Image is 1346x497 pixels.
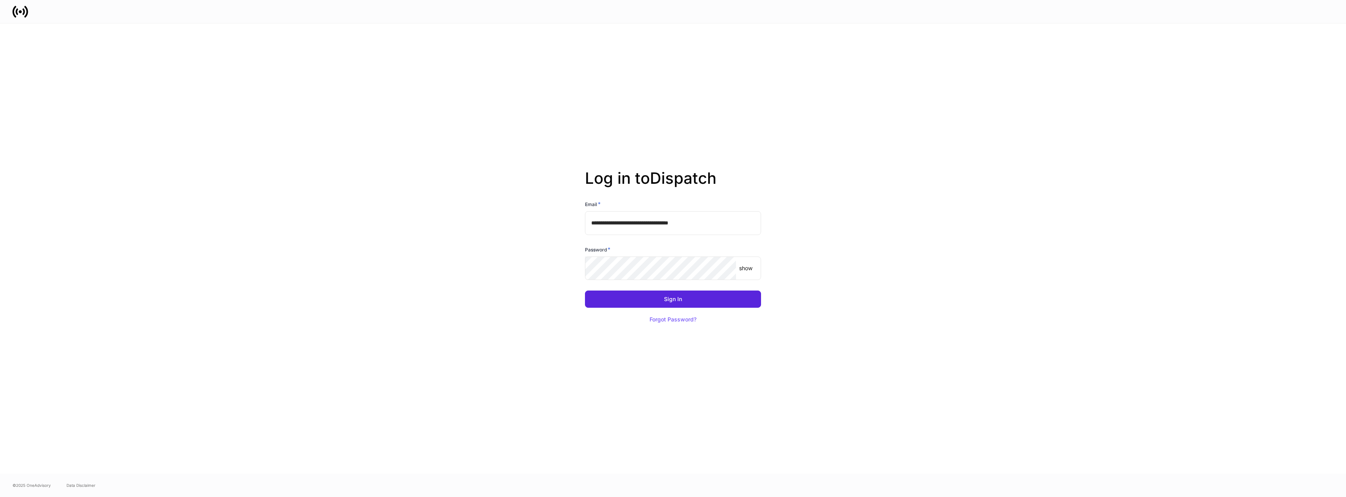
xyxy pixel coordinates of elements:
[640,311,706,328] button: Forgot Password?
[13,482,51,488] span: © 2025 OneAdvisory
[739,264,752,272] p: show
[664,296,682,302] div: Sign In
[585,246,610,253] h6: Password
[585,169,761,200] h2: Log in to Dispatch
[585,200,601,208] h6: Email
[67,482,95,488] a: Data Disclaimer
[585,291,761,308] button: Sign In
[650,317,696,322] div: Forgot Password?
